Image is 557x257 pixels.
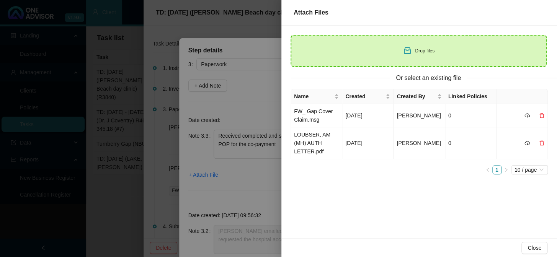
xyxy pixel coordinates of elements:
[493,166,501,174] a: 1
[504,168,508,172] span: right
[539,113,544,118] span: delete
[445,104,497,127] td: 0
[483,165,492,174] button: left
[291,89,342,104] th: Name
[445,127,497,159] td: 0
[445,89,497,104] th: Linked Policies
[511,165,548,174] div: Page Size
[485,168,490,172] span: left
[483,165,492,174] li: Previous Page
[528,244,541,252] span: Close
[390,73,467,83] span: Or select an existing file
[492,165,501,174] li: 1
[524,140,530,146] span: cloud-download
[345,92,384,101] span: Created
[342,89,394,104] th: Created
[515,166,545,174] span: 10 / page
[291,127,342,159] td: LOUBSER, AM (MH) AUTH LETTER.pdf
[501,165,511,174] button: right
[397,112,441,119] span: [PERSON_NAME]
[394,89,445,104] th: Created By
[403,46,412,55] span: inbox
[397,92,435,101] span: Created By
[415,48,434,54] span: Drop files
[539,140,544,146] span: delete
[342,127,394,159] td: [DATE]
[524,113,530,118] span: cloud-download
[291,104,342,127] td: FW_ Gap Cover Claim.msg
[294,92,333,101] span: Name
[342,104,394,127] td: [DATE]
[521,242,547,254] button: Close
[294,9,328,16] span: Attach Files
[397,140,441,146] span: [PERSON_NAME]
[501,165,511,174] li: Next Page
